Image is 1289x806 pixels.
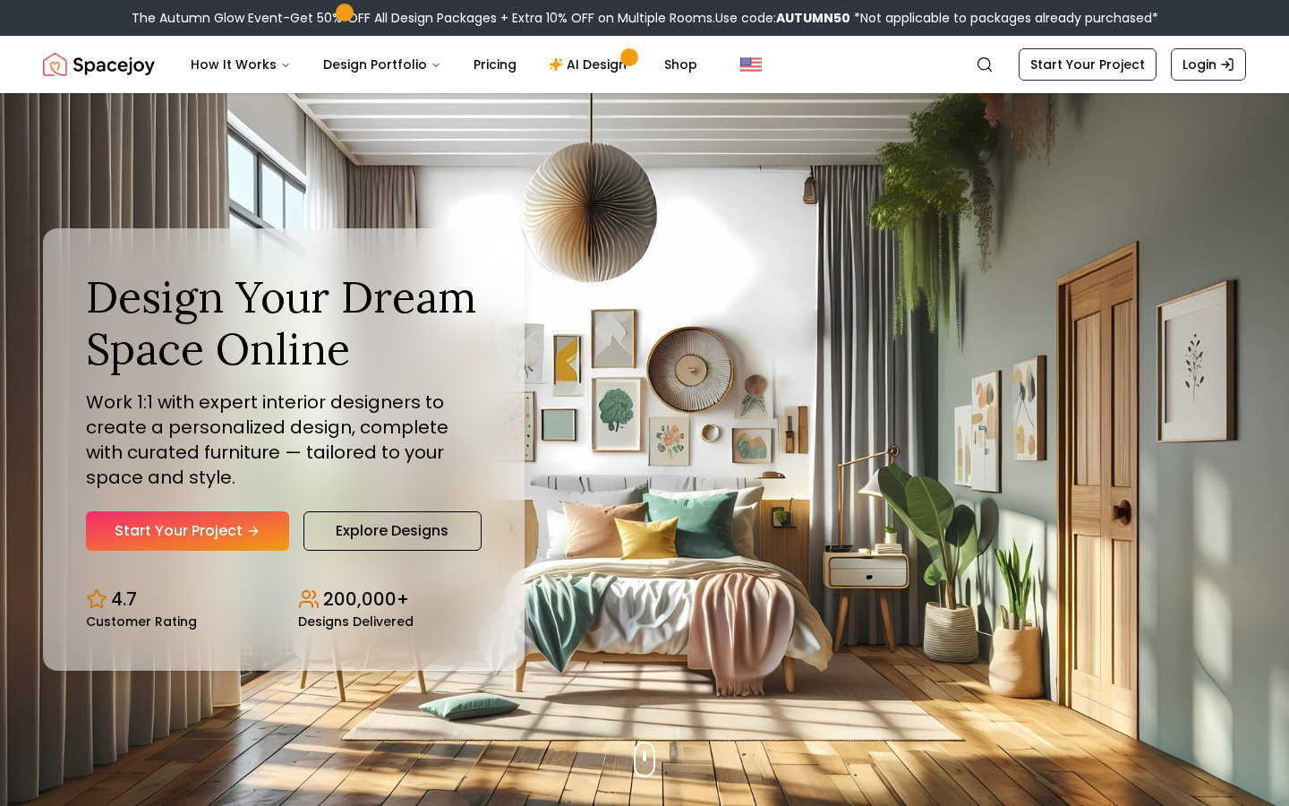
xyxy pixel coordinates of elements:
[43,47,155,82] a: Spacejoy
[43,36,1246,93] nav: Global
[86,390,482,490] p: Work 1:1 with expert interior designers to create a personalized design, complete with curated fu...
[850,9,1158,27] span: *Not applicable to packages already purchased*
[534,47,646,82] a: AI Design
[86,511,289,551] a: Start Your Project
[176,47,712,82] nav: Main
[459,47,531,82] a: Pricing
[176,47,305,82] button: How It Works
[86,572,482,628] div: Design stats
[86,615,197,628] small: Customer Rating
[776,9,850,27] b: AUTUMN50
[1171,48,1246,81] a: Login
[1019,48,1157,81] a: Start Your Project
[132,9,1158,27] div: The Autumn Glow Event-Get 50% OFF All Design Packages + Extra 10% OFF on Multiple Rooms.
[323,587,409,612] p: 200,000+
[43,47,155,82] img: Spacejoy Logo
[740,54,762,75] img: United States
[303,511,482,551] a: Explore Designs
[298,615,414,628] small: Designs Delivered
[309,47,456,82] button: Design Portfolio
[650,47,712,82] a: Shop
[715,9,850,27] span: Use code:
[86,271,482,374] h1: Design Your Dream Space Online
[111,587,137,612] p: 4.7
